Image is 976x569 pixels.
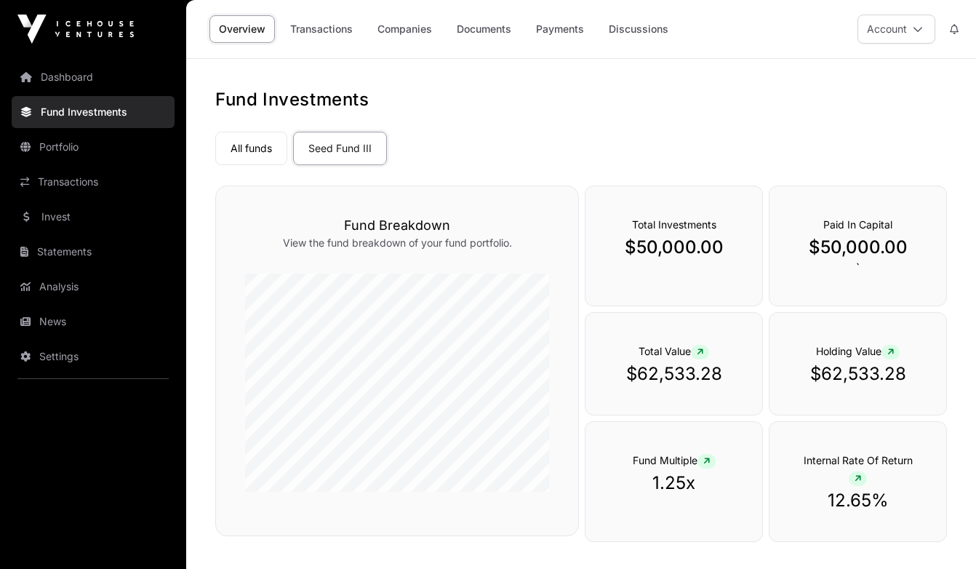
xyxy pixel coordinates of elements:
[12,131,175,163] a: Portfolio
[447,15,521,43] a: Documents
[12,166,175,198] a: Transactions
[17,15,134,44] img: Icehouse Ventures Logo
[615,471,733,495] p: 1.25x
[599,15,678,43] a: Discussions
[615,236,733,259] p: $50,000.00
[12,201,175,233] a: Invest
[209,15,275,43] a: Overview
[769,186,947,306] div: `
[857,15,935,44] button: Account
[804,454,913,484] span: Internal Rate Of Return
[245,215,549,236] h3: Fund Breakdown
[639,345,709,357] span: Total Value
[632,218,716,231] span: Total Investments
[12,271,175,303] a: Analysis
[281,15,362,43] a: Transactions
[799,489,917,512] p: 12.65%
[823,218,892,231] span: Paid In Capital
[816,345,900,357] span: Holding Value
[12,341,175,373] a: Settings
[527,15,593,43] a: Payments
[799,362,917,386] p: $62,533.28
[615,362,733,386] p: $62,533.28
[368,15,441,43] a: Companies
[12,61,175,93] a: Dashboard
[293,132,387,165] a: Seed Fund III
[12,96,175,128] a: Fund Investments
[799,236,917,259] p: $50,000.00
[245,236,549,250] p: View the fund breakdown of your fund portfolio.
[633,454,716,466] span: Fund Multiple
[215,132,287,165] a: All funds
[215,88,947,111] h1: Fund Investments
[12,306,175,338] a: News
[12,236,175,268] a: Statements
